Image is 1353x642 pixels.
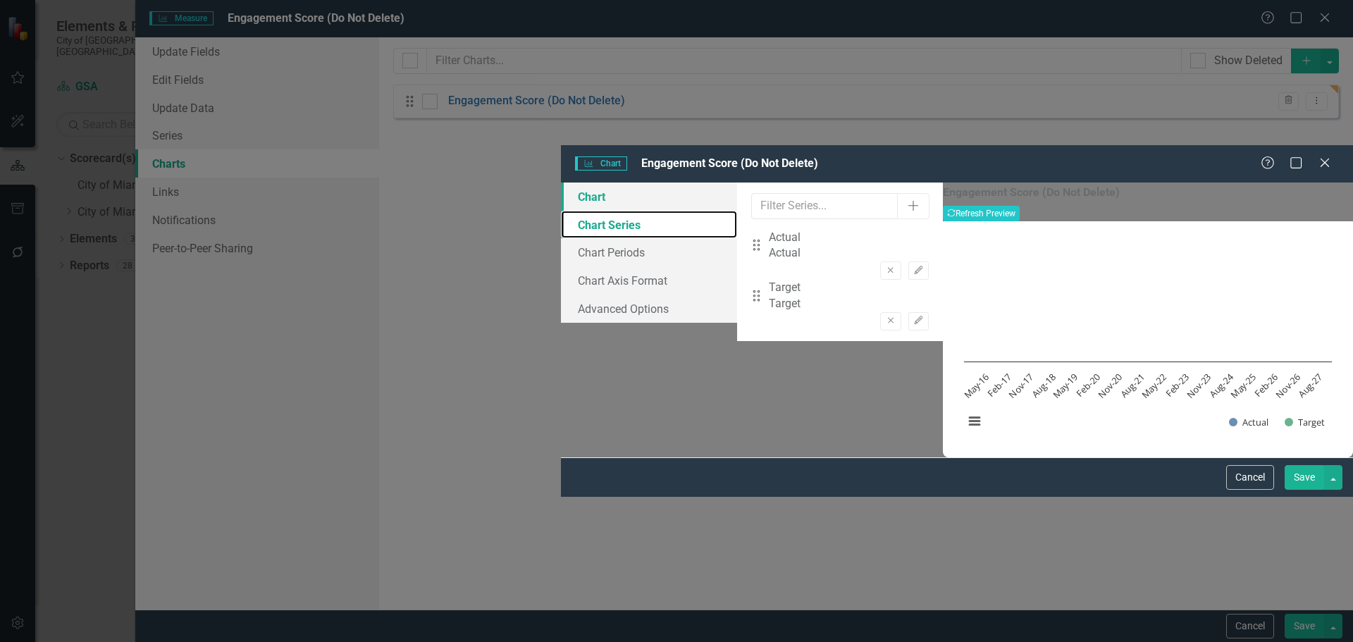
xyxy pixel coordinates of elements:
[1229,416,1268,428] button: Show Actual
[1252,371,1280,400] text: Feb-26
[751,193,898,219] input: Filter Series...
[1118,371,1147,400] text: Aug-21
[957,232,1339,443] div: Chart. Highcharts interactive chart.
[769,245,801,261] div: Actual
[1139,371,1169,401] text: May-22
[1029,371,1058,400] text: Aug-18
[965,412,984,431] button: View chart menu, Chart
[561,295,737,323] a: Advanced Options
[1074,371,1103,400] text: Feb-20
[769,296,801,312] div: Target
[561,266,737,295] a: Chart Axis Format
[1095,371,1125,400] text: Nov-20
[1050,371,1080,401] text: May-19
[575,156,627,171] span: Chart
[1285,465,1324,490] button: Save
[1273,371,1302,400] text: Nov-26
[961,371,991,401] text: May-16
[1206,370,1236,400] text: Aug-24
[1228,371,1258,401] text: May-25
[1285,416,1326,428] button: Show Target
[769,280,801,296] div: Target
[984,371,1013,400] text: Feb-17
[641,156,818,170] span: Engagement Score (Do Not Delete)
[1295,371,1325,400] text: Aug-27
[943,186,1353,199] h3: Engagement Score (Do Not Delete)
[1184,371,1213,400] text: Nov-23
[561,183,737,211] a: Chart
[769,230,801,246] div: Actual
[1163,371,1192,400] text: Feb-23
[561,211,737,239] a: Chart Series
[561,238,737,266] a: Chart Periods
[1226,465,1274,490] button: Cancel
[943,206,1020,221] button: Refresh Preview
[1006,371,1036,400] text: Nov-17
[957,232,1339,443] svg: Interactive chart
